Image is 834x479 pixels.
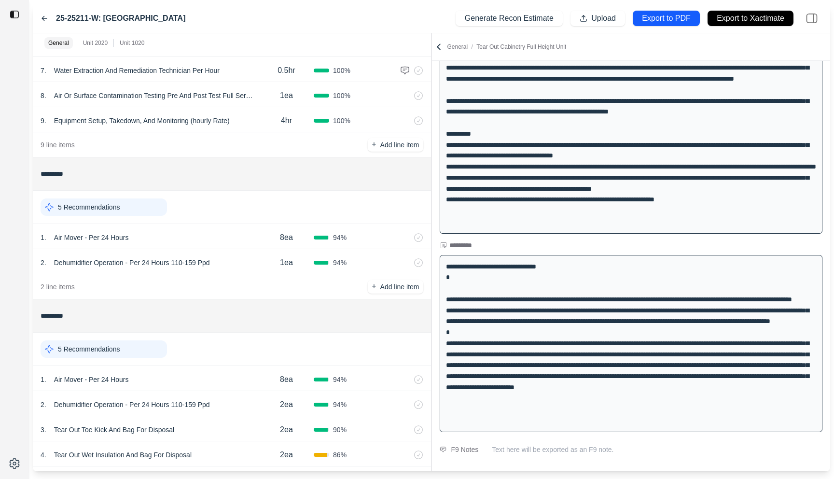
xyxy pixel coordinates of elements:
p: Dehumidifier Operation - Per 24 Hours 110-159 Ppd [50,398,214,411]
button: Upload [570,11,625,26]
p: 1 . [41,375,46,384]
span: 100 % [333,66,350,75]
p: 2 . [41,258,46,268]
span: / [468,43,476,50]
p: Air Mover - Per 24 Hours [50,373,133,386]
p: 4 . [41,450,46,460]
p: General [48,39,69,47]
p: 9 . [41,116,46,126]
p: Unit 2020 [83,39,108,47]
img: comment [440,447,446,452]
p: Air Mover - Per 24 Hours [50,231,133,244]
p: 4hr [281,115,292,127]
p: Upload [591,13,616,24]
p: Export to PDF [642,13,690,24]
p: General [447,43,567,51]
p: 5 Recommendations [58,344,120,354]
img: comment [400,66,410,75]
p: Unit 1020 [120,39,144,47]
p: Export to Xactimate [717,13,784,24]
p: 5 Recommendations [58,202,120,212]
p: 7 . [41,66,46,75]
p: 3 . [41,425,46,435]
span: 94 % [333,375,347,384]
p: Dehumidifier Operation - Per 24 Hours 110-159 Ppd [50,256,214,269]
div: F9 Notes [451,444,479,455]
p: Tear Out Wet Insulation And Bag For Disposal [50,448,195,462]
p: Text here will be exported as an F9 note. [492,445,822,454]
p: Generate Recon Estimate [465,13,554,24]
p: 2ea [280,449,293,461]
p: Add line item [380,140,419,150]
p: Air Or Surface Contamination Testing Pre And Post Test Full Service [50,89,259,102]
p: 2ea [280,399,293,410]
p: + [372,281,376,292]
p: 9 line items [41,140,75,150]
p: + [372,139,376,150]
button: +Add line item [368,280,423,294]
span: Tear Out Cabinetry Full Height Unit [476,43,566,50]
p: Tear Out Toe Kick And Bag For Disposal [50,423,179,437]
p: 8 . [41,91,46,100]
p: 8ea [280,374,293,385]
button: Export to Xactimate [708,11,793,26]
label: 25-25211-W: [GEOGRAPHIC_DATA] [56,13,186,24]
p: 1ea [280,90,293,101]
p: 2 . [41,400,46,409]
p: Add line item [380,282,419,292]
p: 8ea [280,232,293,243]
p: 1 . [41,233,46,242]
p: Water Extraction And Remediation Technician Per Hour [50,64,223,77]
p: 2 line items [41,282,75,292]
button: Export to PDF [633,11,700,26]
span: 86 % [333,450,347,460]
img: right-panel.svg [801,8,822,29]
p: 2ea [280,424,293,436]
button: Generate Recon Estimate [456,11,563,26]
span: 94 % [333,258,347,268]
button: +Add line item [368,138,423,152]
p: Equipment Setup, Takedown, And Monitoring (hourly Rate) [50,114,234,127]
p: 0.5hr [278,65,295,76]
p: 1ea [280,257,293,268]
span: 100 % [333,91,350,100]
span: 100 % [333,116,350,126]
span: 94 % [333,400,347,409]
img: toggle sidebar [10,10,19,19]
span: 90 % [333,425,347,435]
span: 94 % [333,233,347,242]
